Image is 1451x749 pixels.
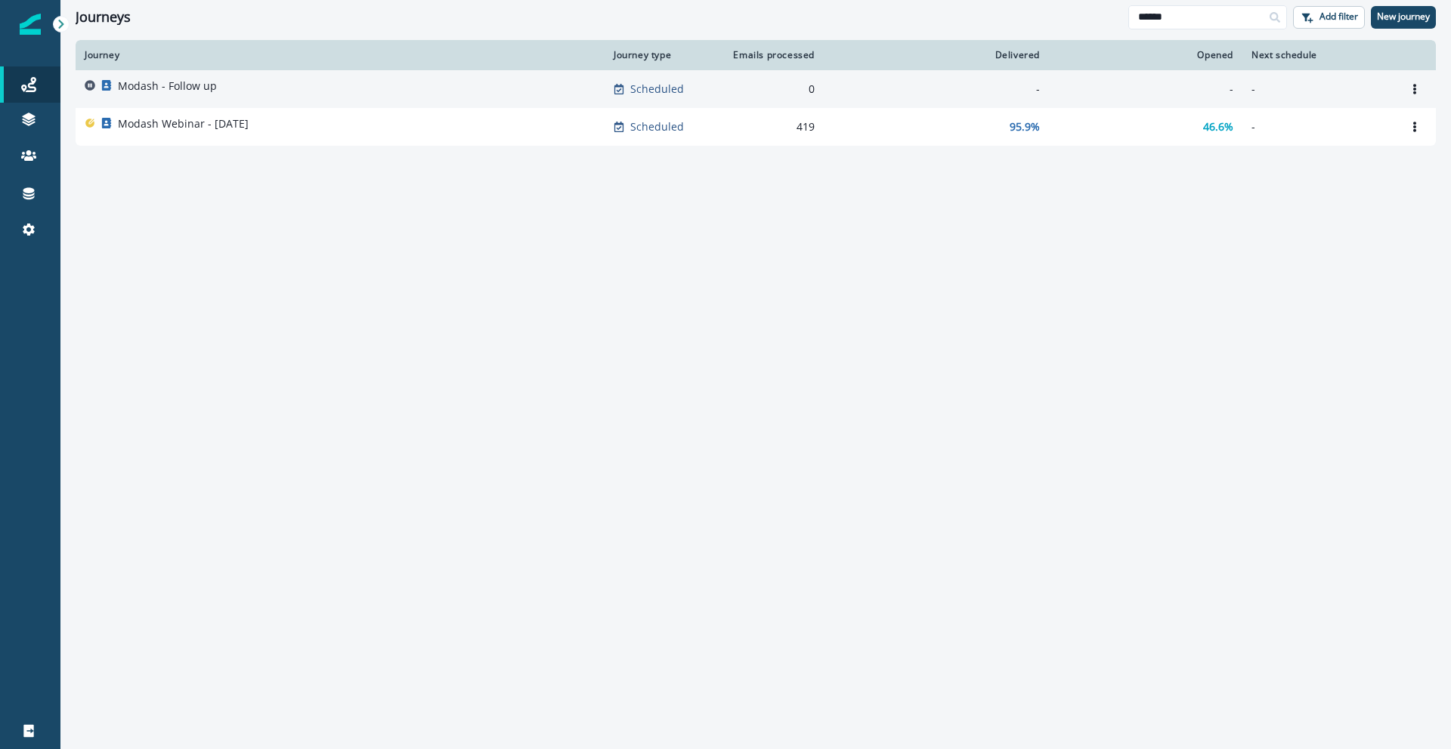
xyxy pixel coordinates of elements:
[1371,6,1436,29] button: New journey
[1251,49,1384,61] div: Next schedule
[76,70,1436,108] a: Modash - Follow upScheduled0---Options
[76,108,1436,146] a: Modash Webinar - [DATE]Scheduled41995.9%46.6%-Options
[1293,6,1365,29] button: Add filter
[1010,119,1040,134] p: 95.9%
[630,82,684,97] p: Scheduled
[76,9,131,26] h1: Journeys
[1058,82,1233,97] div: -
[727,119,815,134] div: 419
[20,14,41,35] img: Inflection
[1251,119,1384,134] p: -
[727,49,815,61] div: Emails processed
[1403,78,1427,100] button: Options
[727,82,815,97] div: 0
[118,79,217,94] p: Modash - Follow up
[1058,49,1233,61] div: Opened
[1251,82,1384,97] p: -
[833,49,1040,61] div: Delivered
[630,119,684,134] p: Scheduled
[1377,11,1430,22] p: New journey
[1320,11,1358,22] p: Add filter
[833,82,1040,97] div: -
[1203,119,1233,134] p: 46.6%
[85,49,596,61] div: Journey
[1403,116,1427,138] button: Options
[118,116,249,131] p: Modash Webinar - [DATE]
[614,49,709,61] div: Journey type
